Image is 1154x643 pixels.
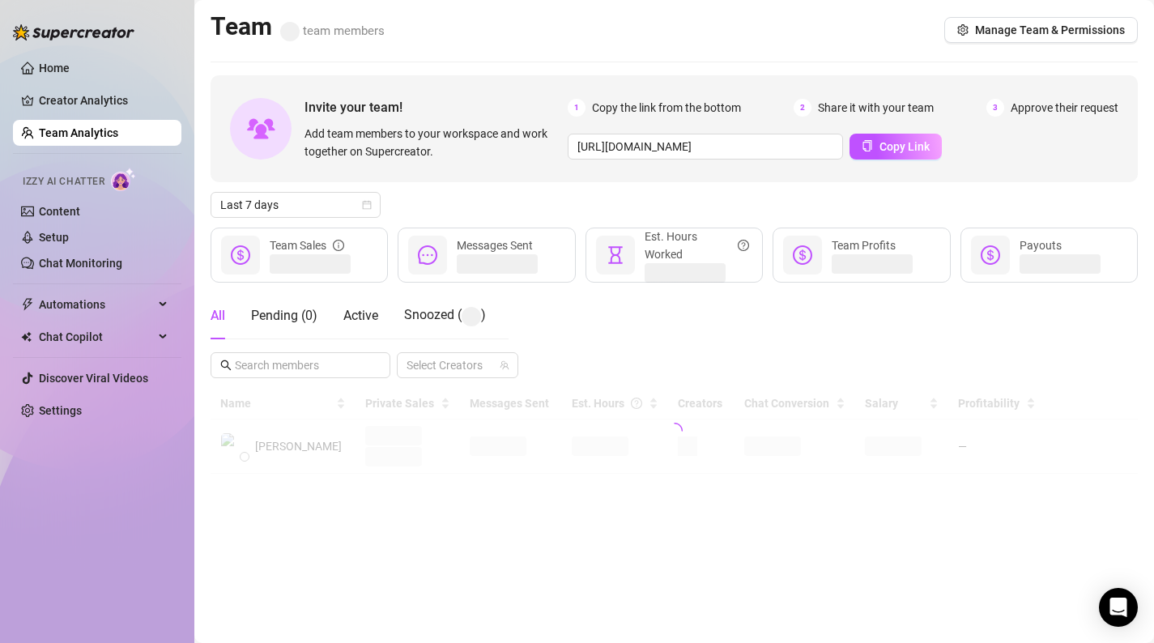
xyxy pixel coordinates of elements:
[568,99,586,117] span: 1
[794,99,811,117] span: 2
[39,257,122,270] a: Chat Monitoring
[404,307,486,322] span: Snoozed ( )
[606,245,625,265] span: hourglass
[220,360,232,371] span: search
[211,11,385,42] h2: Team
[832,239,896,252] span: Team Profits
[862,140,873,151] span: copy
[666,423,683,439] span: loading
[850,134,942,160] button: Copy Link
[333,236,344,254] span: info-circle
[645,228,749,263] div: Est. Hours Worked
[280,23,385,38] span: team members
[304,125,561,160] span: Add team members to your workspace and work together on Supercreator.
[39,231,69,244] a: Setup
[1011,99,1118,117] span: Approve their request
[500,360,509,370] span: team
[39,404,82,417] a: Settings
[975,23,1125,36] span: Manage Team & Permissions
[1020,239,1062,252] span: Payouts
[592,99,741,117] span: Copy the link from the bottom
[251,306,317,326] div: Pending ( 0 )
[418,245,437,265] span: message
[39,205,80,218] a: Content
[23,174,104,189] span: Izzy AI Chatter
[793,245,812,265] span: dollar-circle
[270,236,344,254] div: Team Sales
[304,97,568,117] span: Invite your team!
[13,24,134,40] img: logo-BBDzfeDw.svg
[944,17,1138,43] button: Manage Team & Permissions
[231,245,250,265] span: dollar-circle
[981,245,1000,265] span: dollar-circle
[343,308,378,323] span: Active
[211,306,225,326] div: All
[818,99,934,117] span: Share it with your team
[39,126,118,139] a: Team Analytics
[39,324,154,350] span: Chat Copilot
[738,228,749,263] span: question-circle
[879,140,930,153] span: Copy Link
[39,62,70,75] a: Home
[220,193,371,217] span: Last 7 days
[957,24,969,36] span: setting
[21,331,32,343] img: Chat Copilot
[39,292,154,317] span: Automations
[111,168,136,191] img: AI Chatter
[235,356,368,374] input: Search members
[362,200,372,210] span: calendar
[39,372,148,385] a: Discover Viral Videos
[21,298,34,311] span: thunderbolt
[1099,588,1138,627] div: Open Intercom Messenger
[457,239,533,252] span: Messages Sent
[39,87,168,113] a: Creator Analytics
[986,99,1004,117] span: 3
